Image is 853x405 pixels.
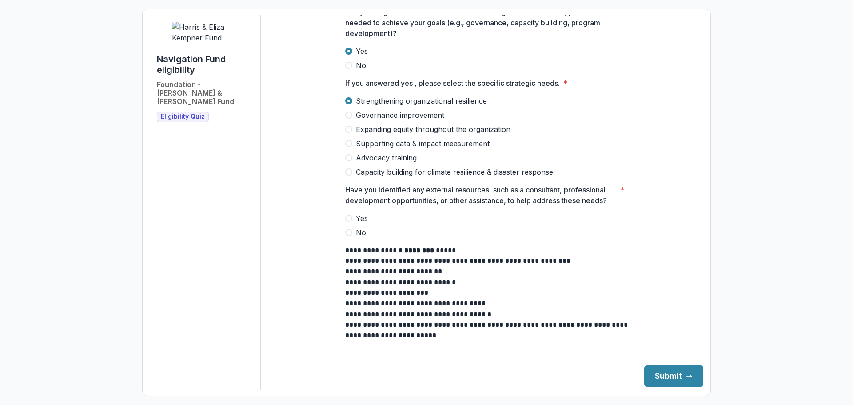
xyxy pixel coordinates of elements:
span: Strengthening organizational resilience [356,96,487,106]
span: Advocacy training [356,152,417,163]
p: If you answered yes , please select the specific strategic needs. [345,78,560,88]
span: Supporting data & impact measurement [356,138,490,149]
span: No [356,60,366,71]
p: Have you identified any external resources, such as a consultant, professional development opport... [345,184,617,206]
button: Submit [644,365,703,387]
span: Governance improvement [356,110,444,120]
h1: Navigation Fund eligibility [157,54,253,75]
span: Yes [356,213,368,224]
span: No [356,227,366,238]
img: Harris & Eliza Kempner Fund [172,22,239,43]
span: Eligibility Quiz [161,113,205,120]
span: Yes [356,46,368,56]
h2: Foundation - [PERSON_NAME] & [PERSON_NAME] Fund [157,80,253,106]
span: Capacity building for climate resilience & disaster response [356,167,553,177]
span: Expanding equity throughout the organization [356,124,510,135]
p: Has your organization identified specific strategic areas where support is needed to achieve your... [345,7,617,39]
